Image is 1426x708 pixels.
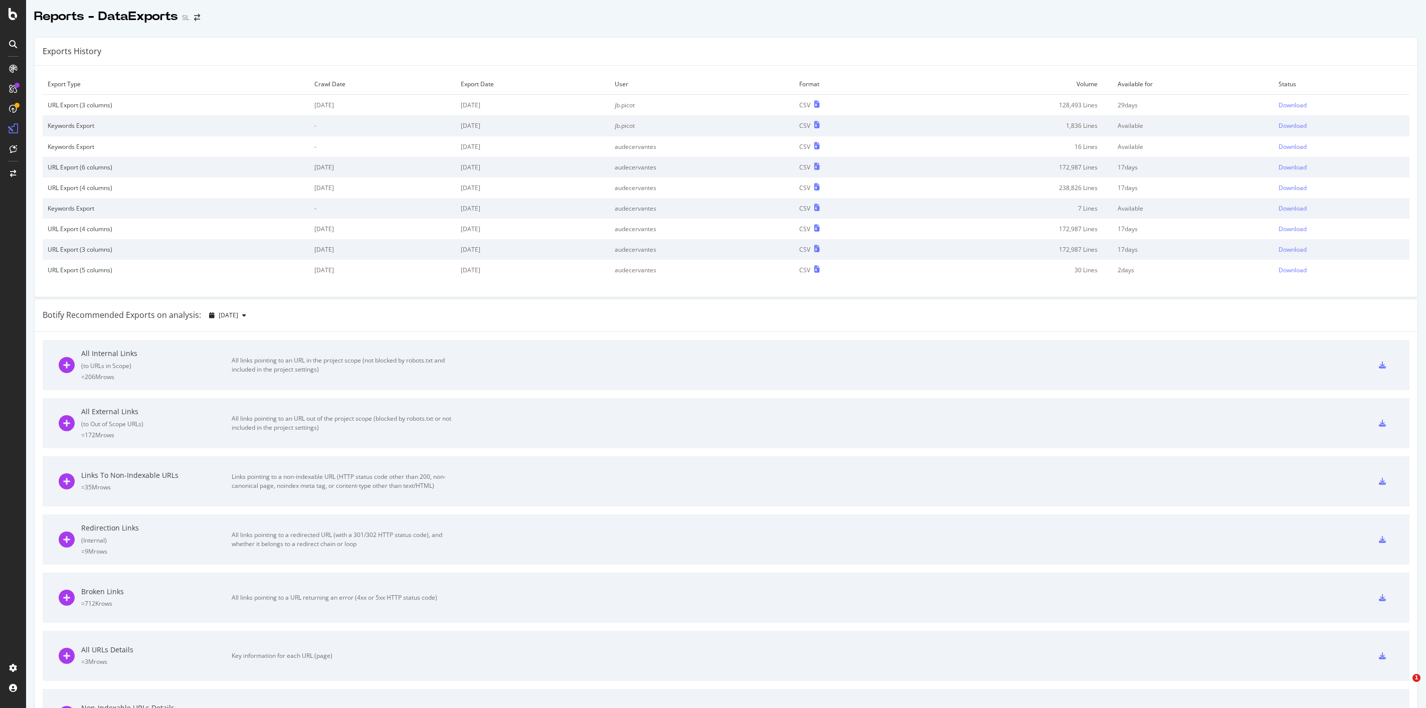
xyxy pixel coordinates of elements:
td: 16 Lines [903,136,1112,157]
td: [DATE] [309,260,456,280]
a: Download [1279,142,1404,151]
td: - [309,115,456,136]
div: Download [1279,163,1307,171]
div: csv-export [1379,420,1386,427]
div: Broken Links [81,587,232,597]
td: Status [1274,74,1409,95]
td: [DATE] [456,178,610,198]
div: CSV [799,142,810,151]
td: [DATE] [456,157,610,178]
td: 17 days [1113,178,1274,198]
td: audecervantes [610,157,794,178]
div: csv-export [1379,362,1386,369]
div: CSV [799,121,810,130]
div: All Internal Links [81,348,232,359]
td: 29 days [1113,95,1274,116]
div: = 9M rows [81,547,232,556]
div: Download [1279,225,1307,233]
a: Download [1279,225,1404,233]
div: Download [1279,142,1307,151]
a: Download [1279,204,1404,213]
div: Download [1279,266,1307,274]
div: All External Links [81,407,232,417]
div: All links pointing to an URL in the project scope (not blocked by robots.txt and included in the ... [232,356,457,374]
div: csv-export [1379,478,1386,485]
td: [DATE] [309,239,456,260]
td: [DATE] [309,95,456,116]
div: CSV [799,163,810,171]
div: Keywords Export [48,204,304,213]
td: [DATE] [309,178,456,198]
div: Key information for each URL (page) [232,651,457,660]
td: Crawl Date [309,74,456,95]
div: All links pointing to a URL returning an error (4xx or 5xx HTTP status code) [232,593,457,602]
div: URL Export (5 columns) [48,266,304,274]
div: CSV [799,266,810,274]
div: = 3M rows [81,657,232,666]
td: audecervantes [610,219,794,239]
div: ( to Out of Scope URLs ) [81,420,232,428]
td: - [309,198,456,219]
div: Keywords Export [48,121,304,130]
td: [DATE] [456,136,610,157]
td: audecervantes [610,178,794,198]
div: Keywords Export [48,142,304,151]
td: 238,826 Lines [903,178,1112,198]
td: 7 Lines [903,198,1112,219]
td: 2 days [1113,260,1274,280]
div: Available [1118,142,1269,151]
button: [DATE] [205,307,250,323]
iframe: Intercom live chat [1392,674,1416,698]
td: 1,836 Lines [903,115,1112,136]
div: Links pointing to a non-indexable URL (HTTP status code other than 200, non-canonical page, noind... [232,472,457,490]
div: SL [182,13,190,23]
div: arrow-right-arrow-left [194,14,200,21]
td: jb.picot [610,115,794,136]
td: - [309,136,456,157]
td: [DATE] [309,219,456,239]
td: audecervantes [610,260,794,280]
td: Export Type [43,74,309,95]
div: ( to URLs in Scope ) [81,362,232,370]
td: 17 days [1113,157,1274,178]
td: jb.picot [610,95,794,116]
td: [DATE] [456,219,610,239]
div: = 172M rows [81,431,232,439]
div: Exports History [43,46,101,57]
div: CSV [799,204,810,213]
div: Available [1118,204,1269,213]
td: 17 days [1113,219,1274,239]
div: Redirection Links [81,523,232,533]
div: Botify Recommended Exports on analysis: [43,309,201,321]
div: Download [1279,184,1307,192]
div: Download [1279,101,1307,109]
div: csv-export [1379,536,1386,543]
div: = 206M rows [81,373,232,381]
td: audecervantes [610,198,794,219]
div: = 712K rows [81,599,232,608]
td: [DATE] [456,198,610,219]
div: All links pointing to a redirected URL (with a 301/302 HTTP status code), and whether it belongs ... [232,530,457,549]
div: URL Export (3 columns) [48,245,304,254]
div: CSV [799,245,810,254]
div: csv-export [1379,652,1386,659]
div: = 35M rows [81,483,232,491]
span: 2025 Aug. 8th [219,311,238,319]
td: [DATE] [456,95,610,116]
a: Download [1279,163,1404,171]
div: CSV [799,184,810,192]
div: URL Export (4 columns) [48,184,304,192]
div: All URLs Details [81,645,232,655]
div: URL Export (3 columns) [48,101,304,109]
td: 128,493 Lines [903,95,1112,116]
td: audecervantes [610,136,794,157]
div: ( Internal ) [81,536,232,545]
div: Download [1279,204,1307,213]
div: URL Export (6 columns) [48,163,304,171]
div: csv-export [1379,594,1386,601]
div: All links pointing to an URL out of the project scope (blocked by robots.txt or not included in t... [232,414,457,432]
div: Available [1118,121,1269,130]
a: Download [1279,245,1404,254]
td: 17 days [1113,239,1274,260]
a: Download [1279,184,1404,192]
